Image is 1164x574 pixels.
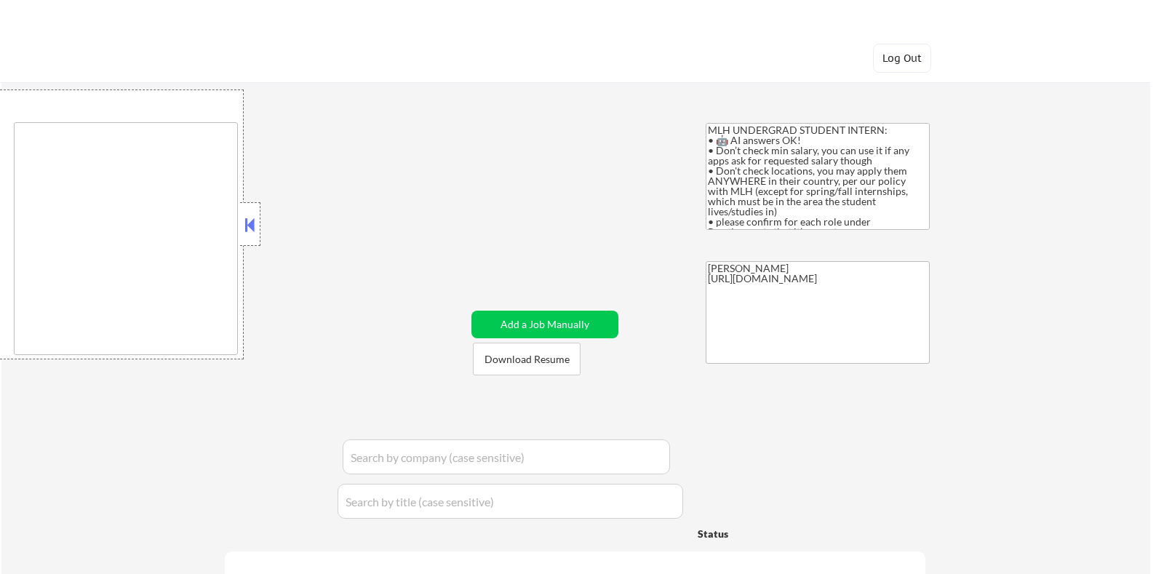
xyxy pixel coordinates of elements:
input: Search by company (case sensitive) [343,439,670,474]
button: Download Resume [473,343,581,375]
button: Add a Job Manually [471,311,618,338]
button: Log Out [873,44,931,73]
div: Status [698,520,823,546]
input: Search by title (case sensitive) [338,484,683,519]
